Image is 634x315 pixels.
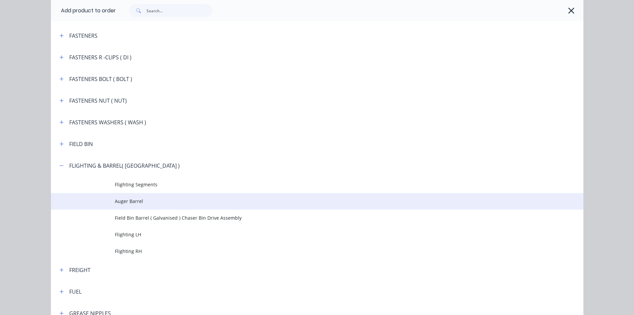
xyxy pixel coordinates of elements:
span: Flighting RH [115,248,490,255]
div: FASTENERS R -CLIPS ( DI ) [69,53,131,61]
div: FASTENERS WASHERS ( WASH ) [69,118,146,126]
div: FUEL [69,288,82,296]
div: FASTENERS [69,32,98,40]
div: FASTENERS NUT ( NUT) [69,97,127,105]
div: FASTENERS BOLT ( BOLT ) [69,75,132,83]
div: FLIGHTING & BARREL( [GEOGRAPHIC_DATA] ) [69,162,180,170]
div: FIELD BIN [69,140,93,148]
input: Search... [146,4,212,17]
span: Flighting Segments [115,181,490,188]
span: Auger Barrel [115,198,490,205]
span: Flighting LH [115,231,490,238]
span: Field Bin Barrel ( Galvanised ) Chaser Bin Drive Assembly [115,214,490,221]
div: FREIGHT [69,266,91,274]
